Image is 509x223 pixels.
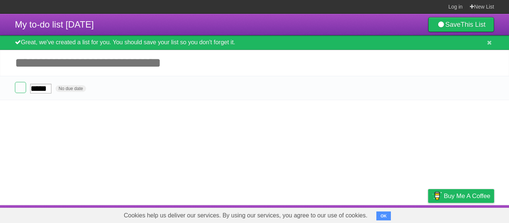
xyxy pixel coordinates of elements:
[354,207,384,221] a: Developers
[444,189,490,203] span: Buy me a coffee
[447,207,494,221] a: Suggest a feature
[461,21,486,28] b: This List
[116,208,375,223] span: Cookies help us deliver our services. By using our services, you agree to our use of cookies.
[329,207,345,221] a: About
[393,207,410,221] a: Terms
[418,207,438,221] a: Privacy
[428,189,494,203] a: Buy me a coffee
[15,19,94,29] span: My to-do list [DATE]
[56,85,86,92] span: No due date
[376,211,391,220] button: OK
[432,189,442,202] img: Buy me a coffee
[428,17,494,32] a: SaveThis List
[15,82,26,93] label: Done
